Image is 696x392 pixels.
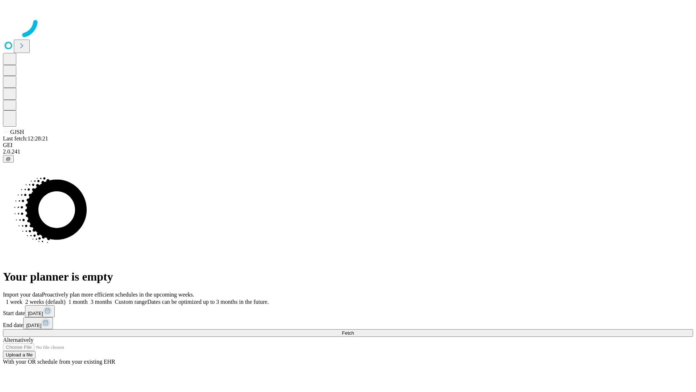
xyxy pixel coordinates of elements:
[3,135,48,142] span: Last fetch: 12:28:21
[6,299,22,305] span: 1 week
[3,142,693,148] div: GEI
[10,129,24,135] span: GJSH
[25,305,55,317] button: [DATE]
[342,330,354,336] span: Fetch
[3,317,693,329] div: End date
[3,351,36,359] button: Upload a file
[3,148,693,155] div: 2.0.241
[3,270,693,283] h1: Your planner is empty
[26,323,41,328] span: [DATE]
[25,299,66,305] span: 2 weeks (default)
[91,299,112,305] span: 3 months
[3,329,693,337] button: Fetch
[23,317,53,329] button: [DATE]
[3,305,693,317] div: Start date
[69,299,88,305] span: 1 month
[3,155,14,163] button: @
[28,311,43,316] span: [DATE]
[115,299,147,305] span: Custom range
[147,299,269,305] span: Dates can be optimized up to 3 months in the future.
[3,291,42,298] span: Import your data
[3,359,115,365] span: With your OR schedule from your existing EHR
[6,156,11,162] span: @
[3,337,33,343] span: Alternatively
[42,291,194,298] span: Proactively plan more efficient schedules in the upcoming weeks.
